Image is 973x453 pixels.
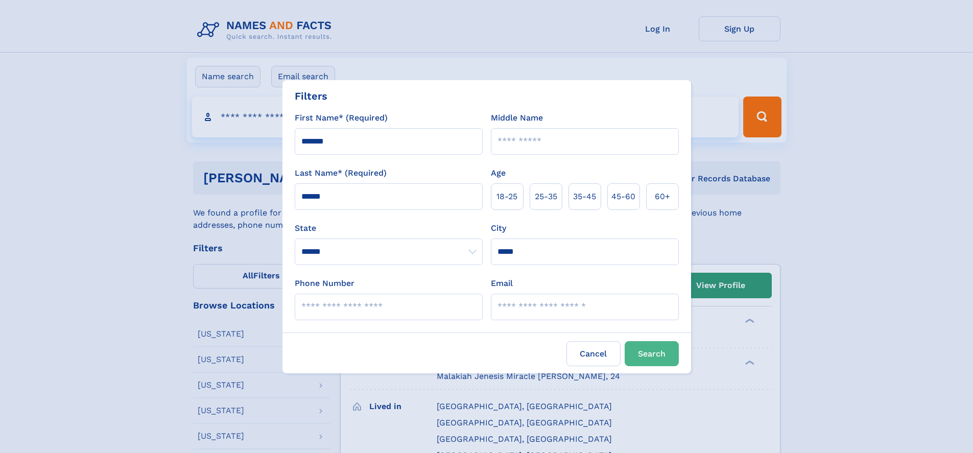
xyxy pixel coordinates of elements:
[295,277,354,290] label: Phone Number
[566,341,621,366] label: Cancel
[491,222,506,234] label: City
[491,277,513,290] label: Email
[491,112,543,124] label: Middle Name
[535,190,557,203] span: 25‑35
[496,190,517,203] span: 18‑25
[295,222,483,234] label: State
[295,88,327,104] div: Filters
[295,167,387,179] label: Last Name* (Required)
[491,167,506,179] label: Age
[655,190,670,203] span: 60+
[573,190,596,203] span: 35‑45
[295,112,388,124] label: First Name* (Required)
[611,190,635,203] span: 45‑60
[625,341,679,366] button: Search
